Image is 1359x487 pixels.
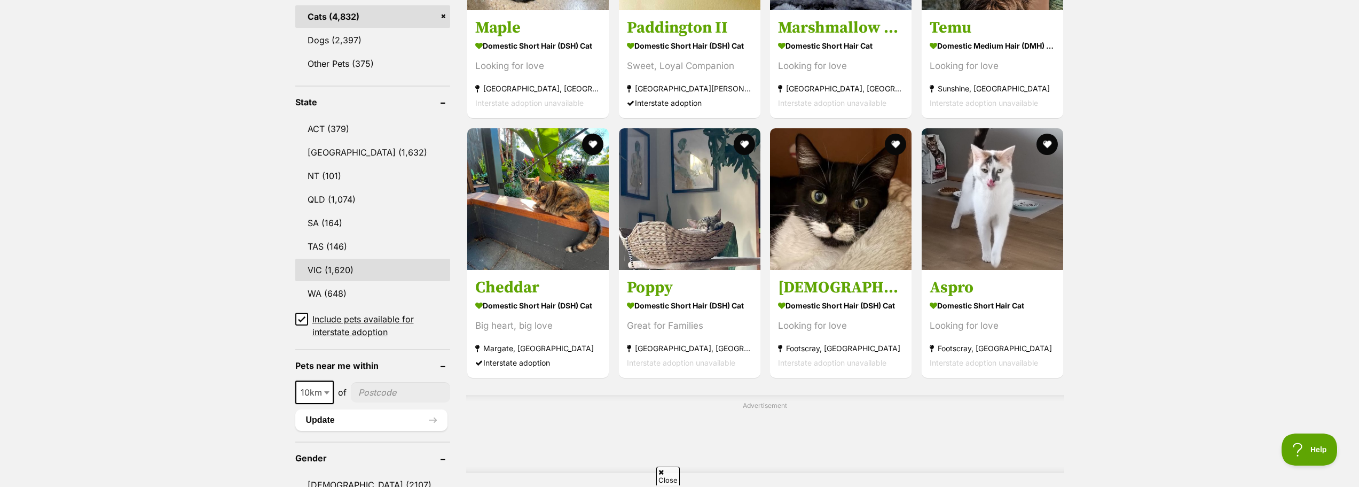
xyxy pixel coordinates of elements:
[295,409,447,431] button: Update
[467,269,609,378] a: Cheddar Domestic Short Hair (DSH) Cat Big heart, big love Margate, [GEOGRAPHIC_DATA] Interstate a...
[475,81,601,96] strong: [GEOGRAPHIC_DATA], [GEOGRAPHIC_DATA]
[627,358,735,367] span: Interstate adoption unavailable
[467,128,609,270] img: Cheddar - Domestic Short Hair (DSH) Cat
[930,319,1055,333] div: Looking for love
[295,188,450,211] a: QLD (1,074)
[733,134,755,155] button: favourite
[475,98,584,107] span: Interstate adoption unavailable
[778,81,904,96] strong: [GEOGRAPHIC_DATA], [GEOGRAPHIC_DATA]
[295,52,450,75] a: Other Pets (375)
[296,385,333,400] span: 10km
[627,298,752,313] strong: Domestic Short Hair (DSH) Cat
[475,341,601,355] strong: Margate, [GEOGRAPHIC_DATA]
[885,134,906,155] button: favourite
[619,269,760,378] a: Poppy Domestic Short Hair (DSH) Cat Great for Families [GEOGRAPHIC_DATA], [GEOGRAPHIC_DATA] Inter...
[922,10,1063,118] a: Temu Domestic Medium Hair (DMH) Cat Looking for love Sunshine, [GEOGRAPHIC_DATA] Interstate adopt...
[295,453,450,463] header: Gender
[778,358,886,367] span: Interstate adoption unavailable
[338,386,347,399] span: of
[778,277,904,298] h3: [DEMOGRAPHIC_DATA] [PERSON_NAME]
[778,341,904,355] strong: Footscray, [GEOGRAPHIC_DATA]
[295,361,450,370] header: Pets near me within
[295,235,450,258] a: TAS (146)
[1036,134,1058,155] button: favourite
[351,382,450,403] input: postcode
[295,313,450,338] a: Include pets available for interstate adoption
[582,134,603,155] button: favourite
[295,118,450,140] a: ACT (379)
[778,298,904,313] strong: Domestic Short Hair (DSH) Cat
[627,18,752,38] h3: Paddington II
[295,5,450,28] a: Cats (4,832)
[922,128,1063,270] img: Aspro - Domestic Short Hair Cat
[619,10,760,118] a: Paddington II Domestic Short Hair (DSH) Cat Sweet, Loyal Companion [GEOGRAPHIC_DATA][PERSON_NAME]...
[475,298,601,313] strong: Domestic Short Hair (DSH) Cat
[295,141,450,164] a: [GEOGRAPHIC_DATA] (1,632)
[295,259,450,281] a: VIC (1,620)
[1282,434,1338,466] iframe: Help Scout Beacon - Open
[312,313,450,338] span: Include pets available for interstate adoption
[778,98,886,107] span: Interstate adoption unavailable
[930,98,1038,107] span: Interstate adoption unavailable
[930,341,1055,355] strong: Footscray, [GEOGRAPHIC_DATA]
[475,38,601,53] strong: Domestic Short Hair (DSH) Cat
[627,277,752,298] h3: Poppy
[619,128,760,270] img: Poppy - Domestic Short Hair (DSH) Cat
[778,18,904,38] h3: Marshmallow rsta012950
[770,10,912,118] a: Marshmallow rsta012950 Domestic Short Hair Cat Looking for love [GEOGRAPHIC_DATA], [GEOGRAPHIC_DA...
[627,59,752,73] div: Sweet, Loyal Companion
[930,18,1055,38] h3: Temu
[466,395,1064,473] div: Advertisement
[778,59,904,73] div: Looking for love
[475,277,601,298] h3: Cheddar
[295,282,450,305] a: WA (648)
[627,96,752,110] div: Interstate adoption
[475,355,601,370] div: Interstate adoption
[922,269,1063,378] a: Aspro Domestic Short Hair Cat Looking for love Footscray, [GEOGRAPHIC_DATA] Interstate adoption u...
[467,10,609,118] a: Maple Domestic Short Hair (DSH) Cat Looking for love [GEOGRAPHIC_DATA], [GEOGRAPHIC_DATA] Interst...
[475,59,601,73] div: Looking for love
[627,81,752,96] strong: [GEOGRAPHIC_DATA][PERSON_NAME][GEOGRAPHIC_DATA]
[475,18,601,38] h3: Maple
[627,38,752,53] strong: Domestic Short Hair (DSH) Cat
[656,467,680,485] span: Close
[770,128,912,270] img: Lady Stella - Domestic Short Hair (DSH) Cat
[295,212,450,234] a: SA (164)
[627,319,752,333] div: Great for Families
[930,38,1055,53] strong: Domestic Medium Hair (DMH) Cat
[770,269,912,378] a: [DEMOGRAPHIC_DATA] [PERSON_NAME] Domestic Short Hair (DSH) Cat Looking for love Footscray, [GEOGR...
[778,319,904,333] div: Looking for love
[295,165,450,187] a: NT (101)
[475,319,601,333] div: Big heart, big love
[627,341,752,355] strong: [GEOGRAPHIC_DATA], [GEOGRAPHIC_DATA]
[930,81,1055,96] strong: Sunshine, [GEOGRAPHIC_DATA]
[778,38,904,53] strong: Domestic Short Hair Cat
[295,97,450,107] header: State
[930,298,1055,313] strong: Domestic Short Hair Cat
[930,277,1055,298] h3: Aspro
[930,358,1038,367] span: Interstate adoption unavailable
[930,59,1055,73] div: Looking for love
[295,29,450,51] a: Dogs (2,397)
[295,381,334,404] span: 10km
